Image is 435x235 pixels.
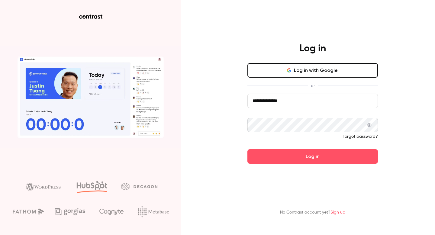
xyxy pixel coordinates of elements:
[247,149,378,164] button: Log in
[308,82,318,89] span: or
[247,63,378,78] button: Log in with Google
[121,183,157,190] img: decagon
[280,209,345,216] p: No Contrast account yet?
[299,43,326,55] h4: Log in
[330,210,345,214] a: Sign up
[343,134,378,139] a: Forgot password?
